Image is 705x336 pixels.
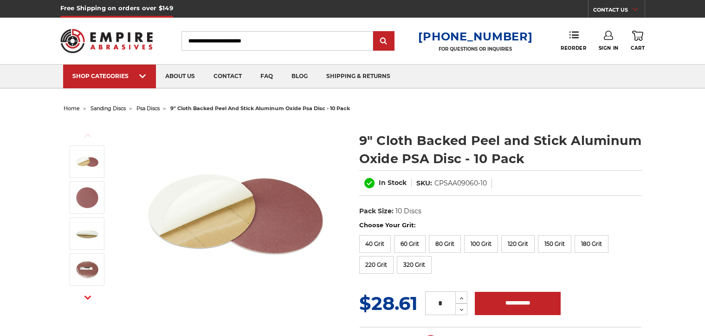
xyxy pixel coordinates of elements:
[359,292,418,315] span: $28.61
[91,105,126,112] a: sanding discs
[282,65,317,88] a: blog
[64,105,80,112] a: home
[77,287,99,307] button: Next
[418,46,532,52] p: FOR QUESTIONS OR INQUIRIES
[359,221,642,230] label: Choose Your Grit:
[72,72,147,79] div: SHOP CATEGORIES
[434,178,487,188] dd: CPSAA09060-10
[418,30,532,43] a: [PHONE_NUMBER]
[170,105,350,112] span: 9" cloth backed peel and stick aluminum oxide psa disc - 10 pack
[561,31,586,51] a: Reorder
[143,122,329,308] img: 9 inch Aluminum Oxide PSA Sanding Disc with Cloth Backing
[204,65,251,88] a: contact
[77,125,99,145] button: Previous
[251,65,282,88] a: faq
[631,31,645,51] a: Cart
[317,65,400,88] a: shipping & returns
[631,45,645,51] span: Cart
[76,258,99,281] img: clothed backed AOX PSA - 10 Pack
[156,65,204,88] a: about us
[76,222,99,245] img: sticky backed sanding disc
[379,178,407,187] span: In Stock
[76,186,99,209] img: peel and stick psa aluminum oxide disc
[395,206,421,216] dd: 10 Discs
[359,132,642,168] h1: 9" Cloth Backed Peel and Stick Aluminum Oxide PSA Disc - 10 Pack
[60,23,153,59] img: Empire Abrasives
[593,5,645,18] a: CONTACT US
[375,32,393,51] input: Submit
[561,45,586,51] span: Reorder
[416,178,432,188] dt: SKU:
[136,105,160,112] a: psa discs
[76,150,99,173] img: 9 inch Aluminum Oxide PSA Sanding Disc with Cloth Backing
[359,206,394,216] dt: Pack Size:
[599,45,619,51] span: Sign In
